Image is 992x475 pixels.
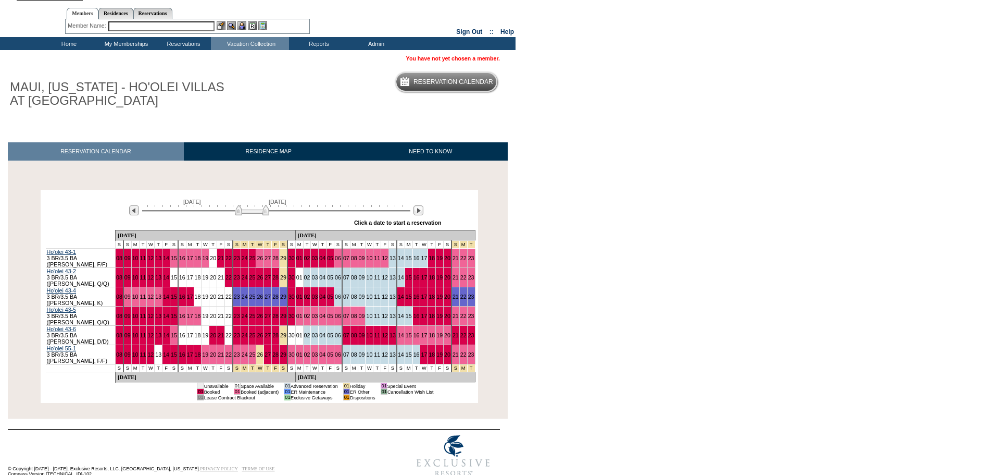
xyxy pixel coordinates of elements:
[234,255,240,261] a: 23
[382,351,388,358] a: 12
[406,274,412,281] a: 15
[218,332,224,338] a: 21
[374,332,380,338] a: 11
[217,21,225,30] img: b_edit.gif
[398,255,404,261] a: 14
[304,274,310,281] a: 02
[132,274,139,281] a: 10
[382,274,388,281] a: 12
[124,332,131,338] a: 09
[280,351,286,358] a: 29
[147,313,154,319] a: 12
[242,332,248,338] a: 24
[124,313,131,319] a: 09
[436,255,443,261] a: 19
[132,294,139,300] a: 10
[453,274,459,281] a: 21
[280,255,286,261] a: 29
[272,351,279,358] a: 28
[272,332,279,338] a: 28
[129,205,139,215] img: Previous
[171,294,177,300] a: 15
[171,351,177,358] a: 15
[202,313,208,319] a: 19
[257,351,263,358] a: 26
[265,313,271,319] a: 27
[227,21,236,30] img: View
[366,294,372,300] a: 10
[155,255,161,261] a: 13
[319,351,325,358] a: 04
[406,294,412,300] a: 15
[327,255,333,261] a: 05
[296,332,303,338] a: 01
[257,332,263,338] a: 26
[140,255,146,261] a: 11
[249,274,256,281] a: 25
[288,313,295,319] a: 30
[280,294,286,300] a: 29
[311,332,318,338] a: 03
[429,294,435,300] a: 18
[288,274,295,281] a: 30
[147,274,154,281] a: 12
[311,351,318,358] a: 03
[225,255,232,261] a: 22
[351,274,357,281] a: 08
[327,313,333,319] a: 05
[327,351,333,358] a: 05
[225,313,232,319] a: 22
[225,294,232,300] a: 22
[140,274,146,281] a: 11
[179,274,185,281] a: 16
[272,294,279,300] a: 28
[210,274,216,281] a: 20
[132,332,139,338] a: 10
[304,294,310,300] a: 02
[187,274,193,281] a: 17
[210,313,216,319] a: 20
[468,332,474,338] a: 23
[280,332,286,338] a: 29
[249,255,256,261] a: 25
[319,274,325,281] a: 04
[500,28,514,35] a: Help
[280,274,286,281] a: 29
[366,332,372,338] a: 10
[249,351,256,358] a: 25
[413,332,420,338] a: 16
[374,313,380,319] a: 11
[374,294,380,300] a: 11
[218,313,224,319] a: 21
[265,294,271,300] a: 27
[202,332,208,338] a: 19
[187,255,193,261] a: 17
[140,313,146,319] a: 11
[335,274,341,281] a: 06
[421,255,427,261] a: 17
[296,274,303,281] a: 01
[67,8,98,19] a: Members
[460,313,467,319] a: 22
[147,351,154,358] a: 12
[413,294,420,300] a: 16
[398,313,404,319] a: 14
[124,255,131,261] a: 09
[288,294,295,300] a: 30
[343,294,349,300] a: 07
[304,332,310,338] a: 02
[460,294,467,300] a: 22
[436,351,443,358] a: 19
[147,255,154,261] a: 12
[296,294,303,300] a: 01
[359,294,365,300] a: 09
[413,351,420,358] a: 16
[382,255,388,261] a: 12
[171,274,177,281] a: 15
[154,37,211,50] td: Reservations
[366,313,372,319] a: 10
[242,294,248,300] a: 24
[116,255,122,261] a: 08
[140,332,146,338] a: 11
[413,205,423,215] img: Next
